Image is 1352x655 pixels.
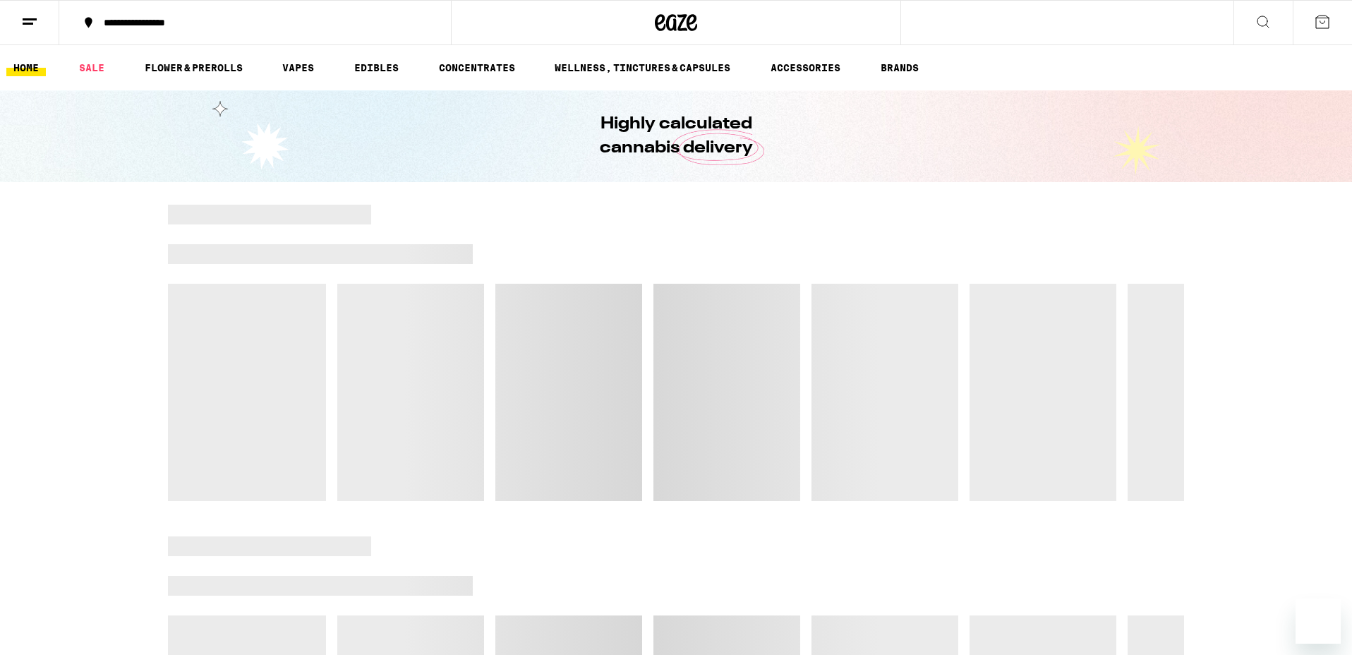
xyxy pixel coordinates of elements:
iframe: Button to launch messaging window [1296,599,1341,644]
a: BRANDS [874,59,926,76]
a: VAPES [275,59,321,76]
h1: Highly calculated cannabis delivery [560,112,792,160]
a: CONCENTRATES [432,59,522,76]
a: ACCESSORIES [763,59,847,76]
a: WELLNESS, TINCTURES & CAPSULES [548,59,737,76]
a: EDIBLES [347,59,406,76]
a: HOME [6,59,46,76]
a: FLOWER & PREROLLS [138,59,250,76]
a: SALE [72,59,111,76]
